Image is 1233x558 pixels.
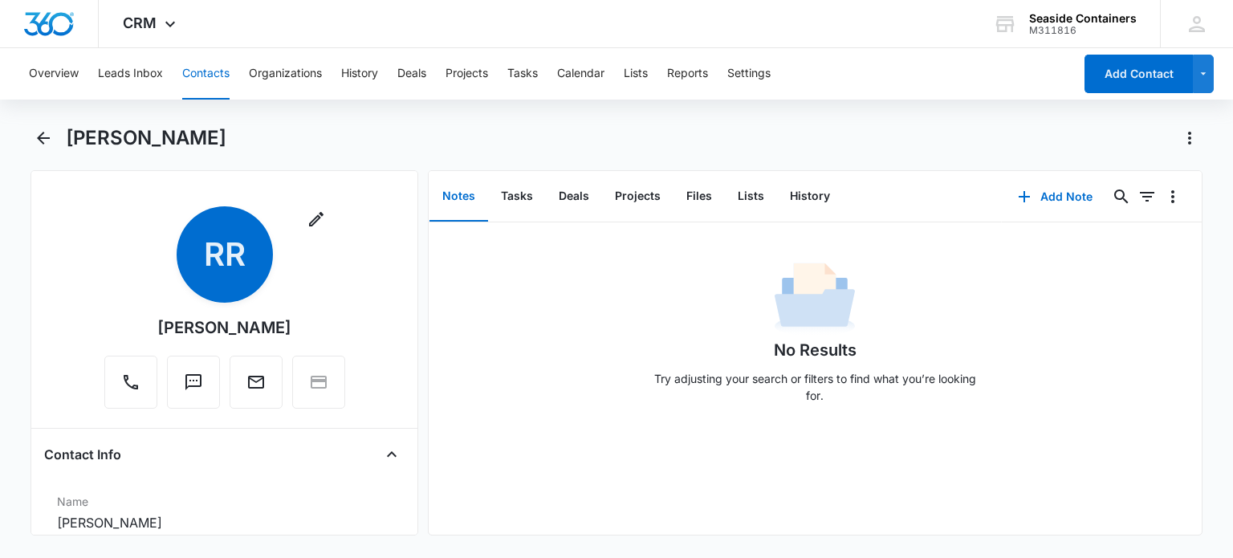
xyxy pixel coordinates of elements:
[646,370,983,404] p: Try adjusting your search or filters to find what you’re looking for.
[1084,55,1193,93] button: Add Contact
[667,48,708,100] button: Reports
[230,381,283,394] a: Email
[230,356,283,409] button: Email
[1134,184,1160,210] button: Filters
[507,48,538,100] button: Tasks
[1029,12,1137,25] div: account name
[31,125,55,151] button: Back
[624,48,648,100] button: Lists
[57,493,391,510] label: Name
[775,258,855,338] img: No Data
[182,48,230,100] button: Contacts
[104,381,157,394] a: Call
[66,126,226,150] h1: [PERSON_NAME]
[157,316,291,340] div: [PERSON_NAME]
[167,381,220,394] a: Text
[29,48,79,100] button: Overview
[57,513,391,532] dd: [PERSON_NAME]
[446,48,488,100] button: Projects
[249,48,322,100] button: Organizations
[379,442,405,467] button: Close
[44,445,121,464] h4: Contact Info
[488,172,546,222] button: Tasks
[557,48,604,100] button: Calendar
[725,172,777,222] button: Lists
[1160,184,1186,210] button: Overflow Menu
[777,172,843,222] button: History
[1002,177,1109,216] button: Add Note
[167,356,220,409] button: Text
[602,172,673,222] button: Projects
[44,487,404,540] div: Name[PERSON_NAME]
[341,48,378,100] button: History
[727,48,771,100] button: Settings
[98,48,163,100] button: Leads Inbox
[1109,184,1134,210] button: Search...
[429,172,488,222] button: Notes
[1177,125,1202,151] button: Actions
[123,14,157,31] span: CRM
[774,338,857,362] h1: No Results
[177,206,273,303] span: RR
[546,172,602,222] button: Deals
[104,356,157,409] button: Call
[397,48,426,100] button: Deals
[1029,25,1137,36] div: account id
[673,172,725,222] button: Files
